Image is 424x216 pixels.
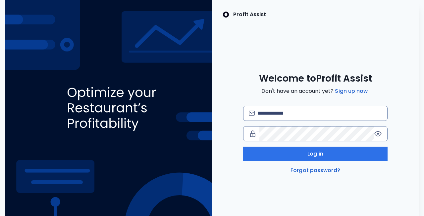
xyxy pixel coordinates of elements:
[243,147,388,161] button: Log in
[261,87,369,95] span: Don't have an account yet?
[233,11,266,18] p: Profit Assist
[249,111,255,116] img: email
[259,73,372,85] span: Welcome to Profit Assist
[334,87,369,95] a: Sign up now
[289,166,342,174] a: Forgot password?
[307,150,323,158] span: Log in
[223,11,229,18] img: SpotOn Logo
